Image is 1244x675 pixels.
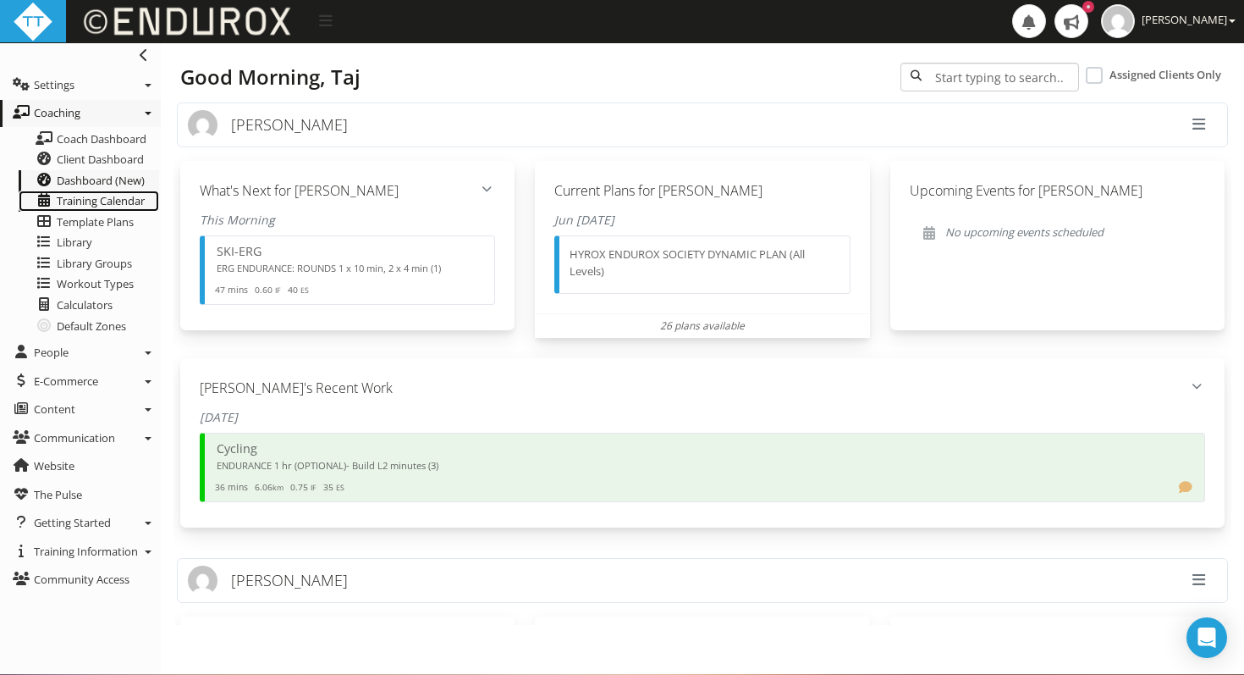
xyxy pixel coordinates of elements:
[200,180,495,201] h5: What's Next for [PERSON_NAME]
[57,173,145,188] span: Dashboard (New)
[19,316,159,337] a: Default Zones
[272,483,283,493] small: km
[1109,67,1221,84] label: Assigned Clients Only
[34,401,75,417] span: Content
[300,285,309,296] span: Effort Score
[19,212,159,233] a: Template Plans
[19,170,159,191] a: Dashboard (New)
[34,487,82,502] span: The Pulse
[1142,12,1236,27] span: [PERSON_NAME]
[323,481,333,493] span: 35
[290,481,308,493] span: 0.75
[57,214,134,230] span: Template Plans
[79,2,298,42] img: LogoWhitePad.png
[57,193,145,208] span: Training Calendar
[945,224,1104,241] p: No upcoming events scheduled
[57,297,113,313] span: Calculators
[200,409,238,425] span: [DATE]
[57,276,134,291] span: Workout Types
[1101,4,1135,38] img: 654cbfcff228b09fb54058ce1dffafd4
[217,243,261,259] span: SKI-ERG
[215,481,248,493] span: 36 mins
[255,284,272,296] span: 0.60
[57,318,126,334] span: Default Zones
[57,256,132,271] span: Library Groups
[34,77,74,92] span: Settings
[570,246,839,279] div: HYROX ENDUROX SOCIETY DYNAMIC PLAN (All Levels)
[57,152,144,167] span: Client Dashboard
[255,481,283,493] span: 6.06
[34,105,80,120] span: Coaching
[34,345,69,360] span: People
[217,262,441,274] span: ERG ENDURANCE: ROUNDS 1 x 10 min, 2 x 4 min (1)
[57,235,92,250] span: Library
[34,458,74,473] span: Website
[231,114,348,135] span: [PERSON_NAME]
[554,212,614,228] span: Jun [DATE]
[19,149,159,170] a: Client Dashboard
[200,378,1205,398] h5: [PERSON_NAME]'s Recent Work
[57,131,146,147] span: Coach Dashboard
[13,2,53,42] img: ttbadgewhite_48x48.png
[231,570,348,590] span: [PERSON_NAME]
[34,373,98,389] span: E-Commerce
[215,284,248,296] span: 47 mins
[275,285,281,296] span: Intensity Factor
[34,430,115,445] span: Communication
[660,318,745,333] i: 26 plans available
[19,191,159,212] a: Training Calendar
[19,232,159,253] a: Library
[180,63,361,91] span: Good Morning, Taj
[336,483,344,493] span: Effort Score
[217,440,257,456] span: Cycling
[554,180,850,201] h5: Current Plans for [PERSON_NAME]
[34,544,138,559] span: Training Information
[288,284,298,296] span: 40
[910,180,1205,201] h5: Upcoming Events for [PERSON_NAME]
[34,572,129,587] span: Community Access
[217,459,438,472] span: ENDURANCE 1 hr (OPTIONAL)- Build L2 minutes (3)
[900,63,1079,91] input: Start typing to search..
[311,483,317,493] span: Intensity Factor
[19,274,159,295] a: Workout Types
[19,129,159,150] a: Coach Dashboard
[1186,617,1227,658] div: Open Intercom Messenger
[19,253,159,274] a: Library Groups
[200,212,275,228] span: This Morning
[19,295,159,316] a: Calculators
[34,515,111,530] span: Getting Started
